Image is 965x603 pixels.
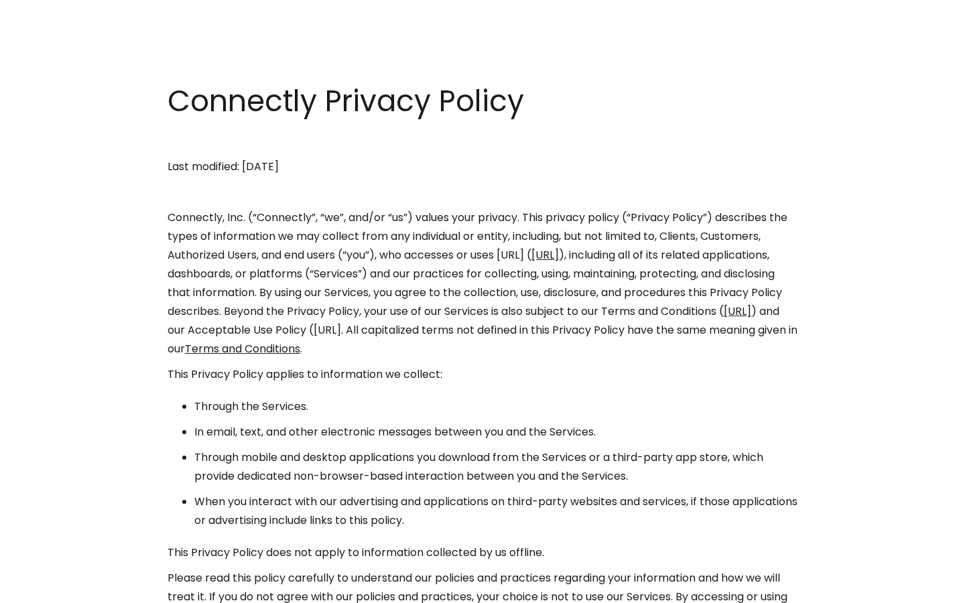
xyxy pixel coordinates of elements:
[13,578,80,598] aside: Language selected: English
[168,365,797,384] p: This Privacy Policy applies to information we collect:
[194,448,797,486] li: Through mobile and desktop applications you download from the Services or a third-party app store...
[531,247,559,263] a: [URL]
[168,80,797,122] h1: Connectly Privacy Policy
[168,132,797,151] p: ‍
[724,304,751,319] a: [URL]
[194,397,797,416] li: Through the Services.
[194,492,797,530] li: When you interact with our advertising and applications on third-party websites and services, if ...
[194,423,797,442] li: In email, text, and other electronic messages between you and the Services.
[27,580,80,598] ul: Language list
[185,341,300,356] a: Terms and Conditions
[168,543,797,562] p: This Privacy Policy does not apply to information collected by us offline.
[168,183,797,202] p: ‍
[168,208,797,358] p: Connectly, Inc. (“Connectly”, “we”, and/or “us”) values your privacy. This privacy policy (“Priva...
[168,157,797,176] p: Last modified: [DATE]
